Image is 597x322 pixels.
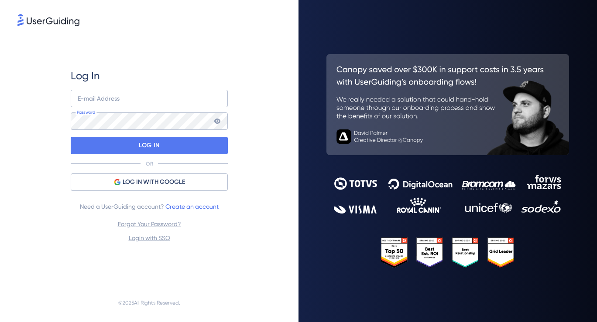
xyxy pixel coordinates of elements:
img: 25303e33045975176eb484905ab012ff.svg [381,237,515,268]
input: example@company.com [71,90,228,107]
img: 8faab4ba6bc7696a72372aa768b0286c.svg [17,14,79,26]
p: LOG IN [139,139,159,153]
span: Need a UserGuiding account? [80,201,219,212]
a: Create an account [165,203,219,210]
span: Log In [71,69,100,83]
img: 9302ce2ac39453076f5bc0f2f2ca889b.svg [334,175,562,214]
span: LOG IN WITH GOOGLE [123,177,185,187]
p: OR [146,160,153,167]
a: Forgot Your Password? [118,220,181,227]
a: Login with SSO [129,234,170,241]
img: 26c0aa7c25a843aed4baddd2b5e0fa68.svg [326,54,569,155]
span: © 2025 All Rights Reserved. [118,298,180,308]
